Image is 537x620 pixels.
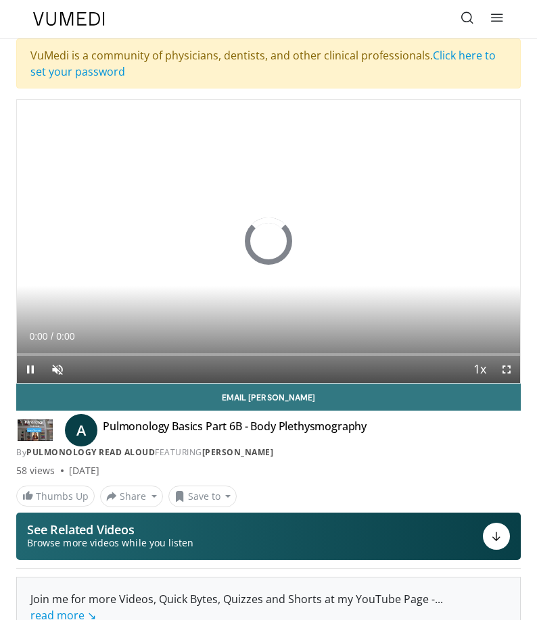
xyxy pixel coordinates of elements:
[17,353,520,356] div: Progress Bar
[56,331,74,342] span: 0:00
[44,356,71,383] button: Unmute
[17,356,44,383] button: Pause
[65,414,97,446] a: A
[26,446,155,458] a: Pulmonology Read Aloud
[29,331,47,342] span: 0:00
[466,356,493,383] button: Playback Rate
[202,446,274,458] a: [PERSON_NAME]
[16,384,521,411] a: Email [PERSON_NAME]
[16,513,521,560] button: See Related Videos Browse more videos while you listen
[51,331,53,342] span: /
[27,536,193,550] span: Browse more videos while you listen
[16,446,521,459] div: By FEATURING
[16,464,55,477] span: 58 views
[100,486,163,507] button: Share
[27,523,193,536] p: See Related Videos
[16,38,521,88] div: VuMedi is a community of physicians, dentists, and other clinical professionals.
[69,464,99,477] div: [DATE]
[33,12,105,26] img: VuMedi Logo
[16,419,54,441] img: Pulmonology Read Aloud
[16,486,95,507] a: Thumbs Up
[103,419,367,441] h4: Pulmonology Basics Part 6B - Body Plethysmography
[493,356,520,383] button: Fullscreen
[17,100,520,383] video-js: Video Player
[168,486,237,507] button: Save to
